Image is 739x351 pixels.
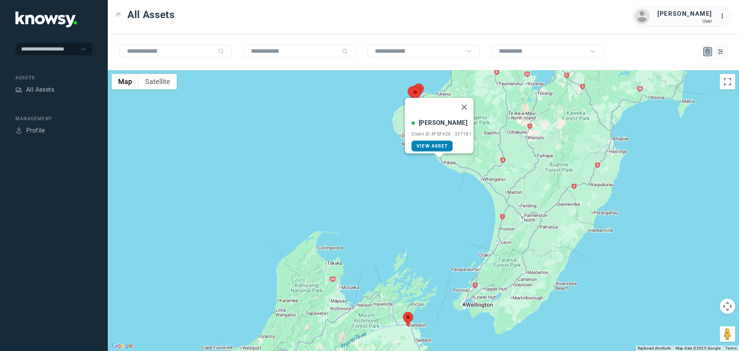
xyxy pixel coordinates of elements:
span: All Assets [127,8,175,22]
button: Drag Pegman onto the map to open Street View [720,326,735,342]
span: View Asset [416,143,448,149]
div: List [717,48,724,55]
div: All Assets [26,85,54,94]
tspan: ... [720,13,728,19]
img: Google [110,341,135,351]
div: Profile [26,126,45,135]
div: Assets [15,86,22,93]
a: View Asset [411,141,453,151]
div: Client ID #FSF426 - 337181 [411,131,471,137]
div: : [720,12,729,22]
div: Search [218,48,224,54]
img: Application Logo [15,12,77,27]
a: Terms (opens in new tab) [725,346,737,350]
a: Open this area in Google Maps (opens a new window) [110,341,135,351]
img: avatar.png [634,9,650,24]
a: ProfileProfile [15,126,45,135]
button: Close [455,98,473,116]
div: Search [342,48,348,54]
div: Map [704,48,711,55]
button: Toggle fullscreen view [720,74,735,89]
button: Map camera controls [720,299,735,314]
button: Show satellite imagery [139,74,177,89]
a: AssetsAll Assets [15,85,54,94]
div: Profile [15,127,22,134]
div: Management [15,115,92,122]
div: Assets [15,74,92,81]
span: Map data ©2025 Google [675,346,721,350]
div: Toggle Menu [116,12,121,17]
div: [PERSON_NAME] [419,118,467,128]
div: [PERSON_NAME] [657,9,712,18]
button: Show street map [112,74,139,89]
div: : [720,12,729,21]
button: Keyboard shortcuts [638,346,671,351]
div: User [657,18,712,24]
